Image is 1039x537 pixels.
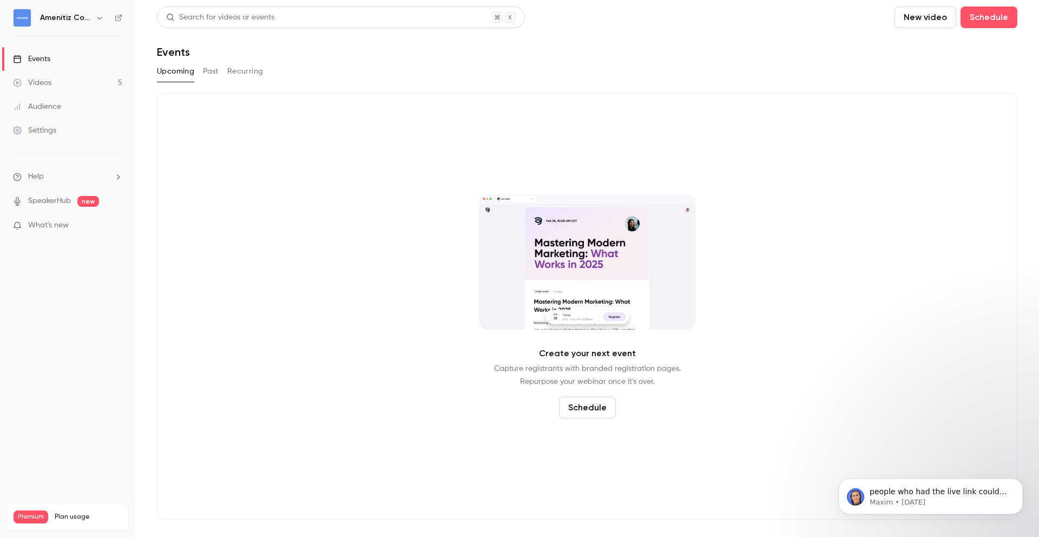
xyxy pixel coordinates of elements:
a: SpeakerHub [28,195,71,207]
img: Amenitiz Community - Italy 🇮🇹 [14,9,31,27]
div: Search for videos or events [166,12,274,23]
div: Settings [13,125,56,136]
button: Upcoming [157,63,194,80]
span: Premium [14,510,48,523]
h6: Amenitiz Community - [GEOGRAPHIC_DATA] 🇮🇹 [40,12,91,23]
button: Past [203,63,219,80]
h1: Events [157,45,190,58]
button: Recurring [227,63,264,80]
li: help-dropdown-opener [13,171,122,182]
iframe: Intercom notifications message [823,456,1039,532]
div: Audience [13,101,61,112]
span: Help [28,171,44,182]
button: Schedule [961,6,1017,28]
div: Videos [13,77,51,88]
div: Events [13,54,50,64]
span: new [77,196,99,207]
p: Capture registrants with branded registration pages. Repurpose your webinar once it's over. [494,362,681,388]
button: New video [895,6,956,28]
button: Schedule [559,397,616,418]
iframe: Noticeable Trigger [109,221,122,231]
span: What's new [28,220,69,231]
p: Create your next event [539,347,636,360]
span: Plan usage [55,513,122,521]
